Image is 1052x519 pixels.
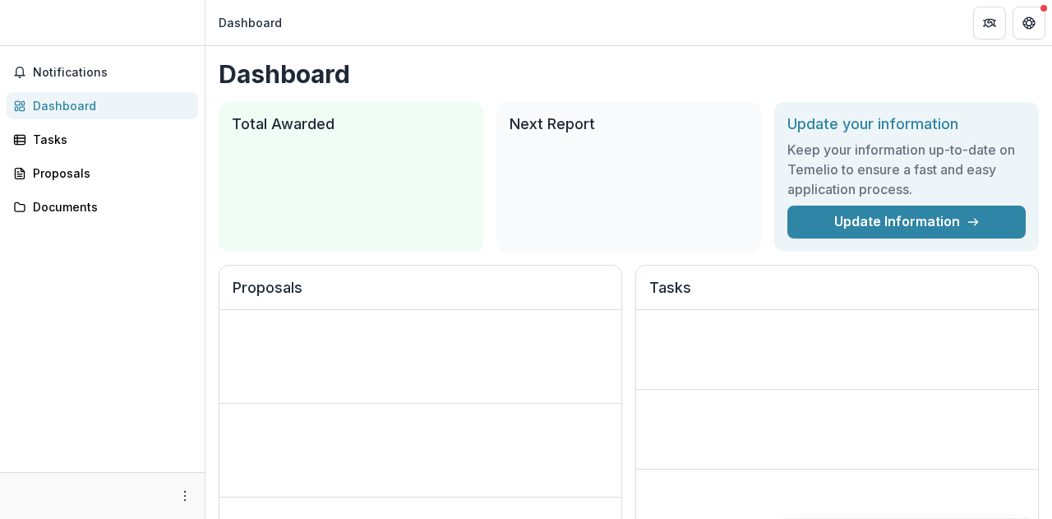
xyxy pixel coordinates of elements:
h2: Total Awarded [232,115,470,133]
button: Get Help [1013,7,1045,39]
button: More [175,486,195,506]
div: Documents [33,198,185,215]
a: Documents [7,193,198,220]
h2: Next Report [510,115,748,133]
nav: breadcrumb [212,11,288,35]
a: Tasks [7,126,198,153]
div: Tasks [33,131,185,148]
div: Proposals [33,165,185,182]
div: Dashboard [33,97,185,114]
button: Partners [973,7,1006,39]
a: Update Information [787,206,1026,239]
div: Dashboard [219,14,282,31]
h2: Update your information [787,115,1026,133]
h2: Tasks [649,279,1025,310]
span: Notifications [33,66,191,80]
h3: Keep your information up-to-date on Temelio to ensure a fast and easy application process. [787,140,1026,199]
a: Proposals [7,160,198,187]
button: Notifications [7,59,198,86]
a: Dashboard [7,92,198,119]
h2: Proposals [233,279,608,310]
h1: Dashboard [219,59,1039,89]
